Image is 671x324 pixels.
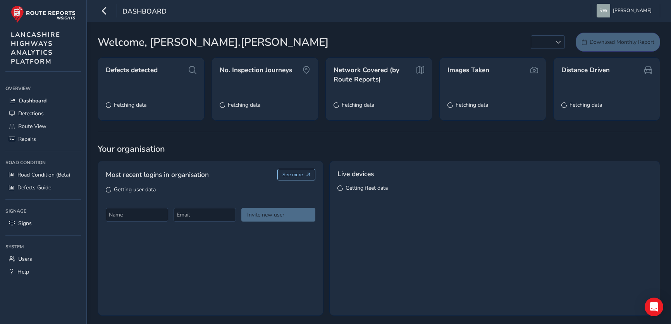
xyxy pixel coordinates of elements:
span: Most recent logins in organisation [106,170,209,180]
input: Name [106,208,168,222]
button: [PERSON_NAME] [597,4,654,17]
span: No. Inspection Journeys [220,66,292,75]
span: Fetching data [114,101,146,109]
span: Images Taken [447,66,489,75]
img: rr logo [11,5,76,23]
img: diamond-layout [597,4,610,17]
span: [PERSON_NAME] [613,4,652,17]
a: Signs [5,217,81,230]
span: Dashboard [19,97,46,104]
span: Network Covered (by Route Reports) [334,66,415,84]
span: Fetching data [342,101,374,109]
a: Repairs [5,133,81,146]
span: Repairs [18,135,36,143]
a: Road Condition (Beta) [5,168,81,181]
span: Getting fleet data [346,184,388,192]
a: Help [5,265,81,278]
span: Defects detected [106,66,158,75]
span: Fetching data [569,101,602,109]
a: Users [5,253,81,265]
span: Welcome, [PERSON_NAME].[PERSON_NAME] [98,34,329,50]
a: Defects Guide [5,181,81,194]
button: See more [277,169,316,180]
span: Road Condition (Beta) [17,171,70,178]
span: Getting user data [114,186,156,193]
div: System [5,241,81,253]
span: Route View [18,123,46,130]
div: Overview [5,83,81,94]
span: Users [18,255,32,263]
span: Defects Guide [17,184,51,191]
span: Detections [18,110,44,117]
div: Road Condition [5,157,81,168]
div: Open Intercom Messenger [645,298,663,316]
span: Fetching data [228,101,260,109]
span: Dashboard [122,7,167,17]
span: Signs [18,220,32,227]
span: Live devices [337,169,374,179]
span: See more [282,172,303,178]
span: LANCASHIRE HIGHWAYS ANALYTICS PLATFORM [11,30,60,66]
input: Email [174,208,236,222]
a: Detections [5,107,81,120]
a: Dashboard [5,94,81,107]
span: Help [17,268,29,275]
a: Route View [5,120,81,133]
span: Fetching data [456,101,488,109]
div: Signage [5,205,81,217]
span: Distance Driven [561,66,610,75]
span: Your organisation [98,143,660,155]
